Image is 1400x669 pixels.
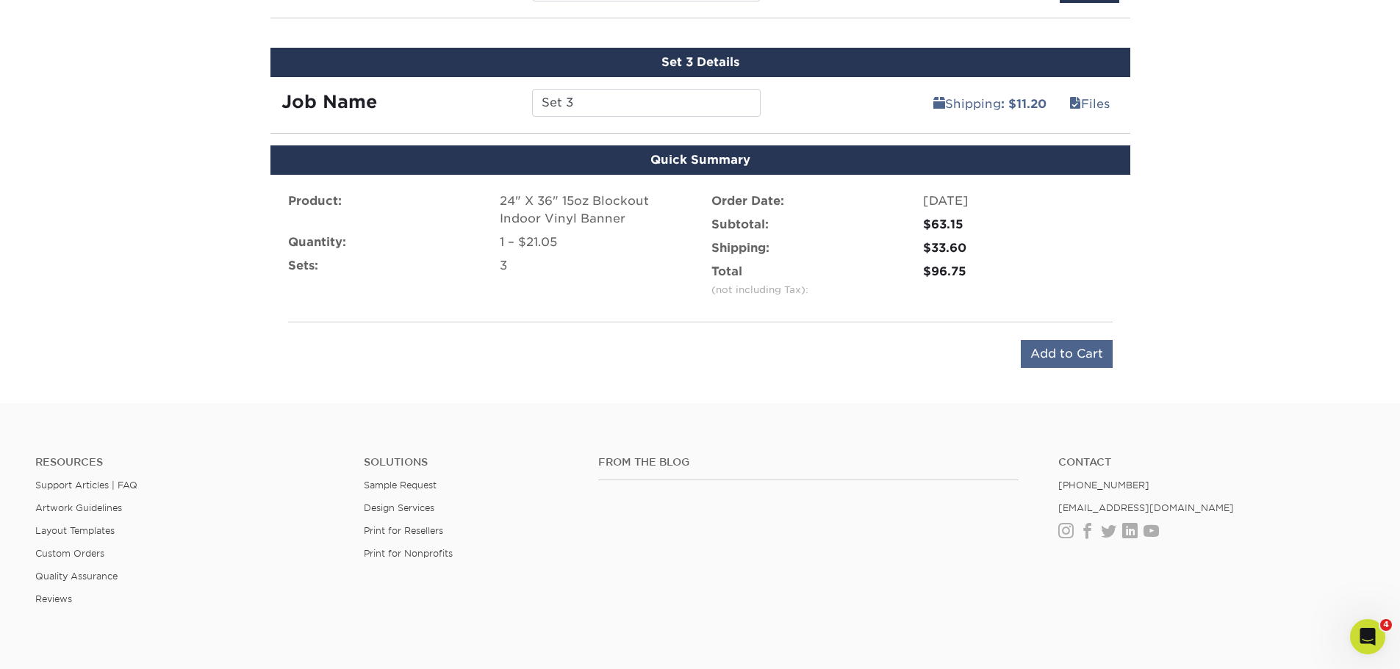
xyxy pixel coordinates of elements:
[923,192,1113,210] div: [DATE]
[1058,456,1365,469] a: Contact
[924,89,1056,118] a: Shipping: $11.20
[1069,97,1081,111] span: files
[35,480,137,491] a: Support Articles | FAQ
[923,263,1113,281] div: $96.75
[923,216,1113,234] div: $63.15
[35,571,118,582] a: Quality Assurance
[35,502,122,513] a: Artwork Guidelines
[364,548,453,559] a: Print for Nonprofits
[270,48,1130,77] div: Set 3 Details
[711,284,808,295] small: (not including Tax):
[270,145,1130,175] div: Quick Summary
[500,192,689,228] div: 24" X 36" 15oz Blockout Indoor Vinyl Banner
[1058,480,1149,491] a: [PHONE_NUMBER]
[1380,619,1392,631] span: 4
[1350,619,1385,654] iframe: Intercom live chat
[711,263,808,298] label: Total
[711,192,784,210] label: Order Date:
[364,456,576,469] h4: Solutions
[933,97,945,111] span: shipping
[1021,340,1113,368] input: Add to Cart
[364,525,443,536] a: Print for Resellers
[500,257,689,275] div: 3
[35,456,342,469] h4: Resources
[711,216,769,234] label: Subtotal:
[288,192,342,210] label: Product:
[35,593,72,604] a: Reviews
[1060,89,1119,118] a: Files
[1058,502,1234,513] a: [EMAIL_ADDRESS][DOMAIN_NAME]
[364,480,437,491] a: Sample Request
[364,502,434,513] a: Design Services
[35,525,115,536] a: Layout Templates
[1001,97,1047,111] b: : $11.20
[288,257,318,275] label: Sets:
[281,91,377,112] strong: Job Name
[532,89,761,117] input: Enter a job name
[598,456,1019,469] h4: From the Blog
[500,234,689,251] div: 1 – $21.05
[923,239,1113,257] div: $33.60
[35,548,104,559] a: Custom Orders
[711,239,769,257] label: Shipping:
[288,234,346,251] label: Quantity:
